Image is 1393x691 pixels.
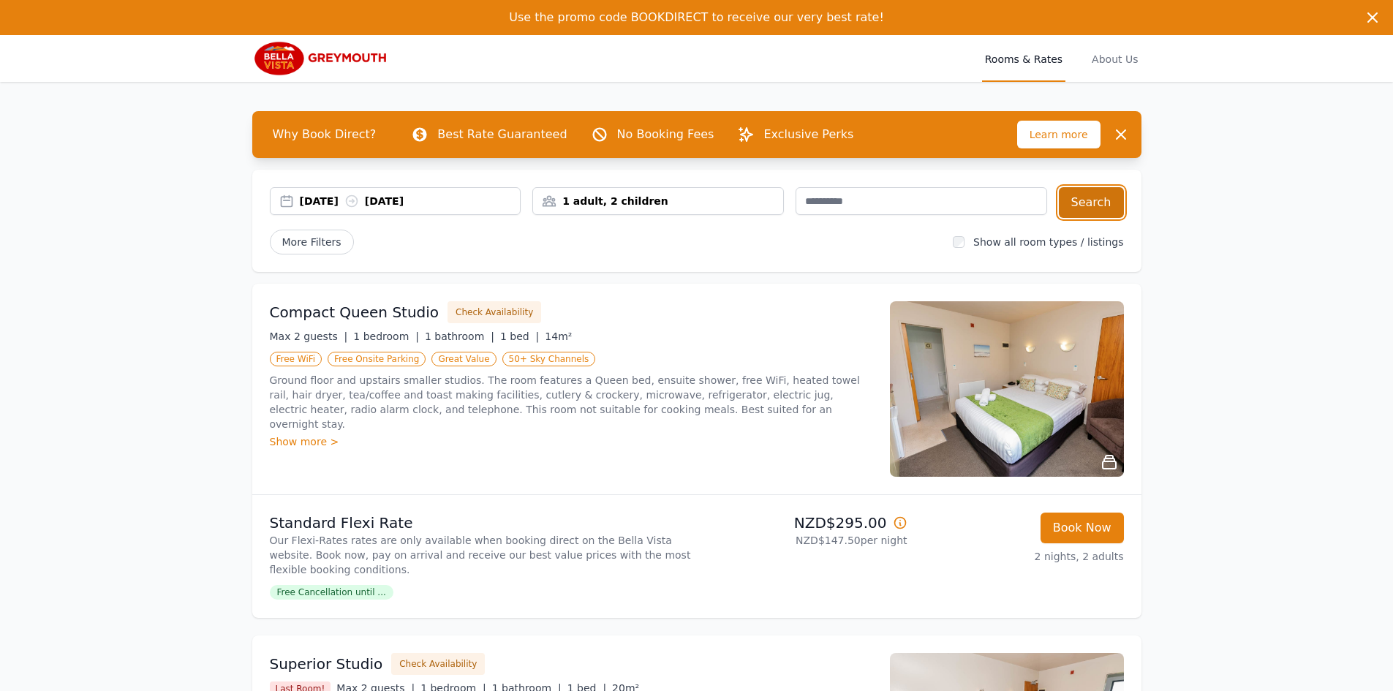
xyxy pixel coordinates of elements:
span: Great Value [431,352,496,366]
span: 1 bathroom | [425,331,494,342]
h3: Compact Queen Studio [270,302,439,322]
span: 50+ Sky Channels [502,352,596,366]
p: Best Rate Guaranteed [437,126,567,143]
span: Free WiFi [270,352,322,366]
button: Check Availability [448,301,541,323]
p: 2 nights, 2 adults [919,549,1124,564]
button: Book Now [1041,513,1124,543]
span: Free Cancellation until ... [270,585,393,600]
h3: Superior Studio [270,654,383,674]
span: 1 bed | [500,331,539,342]
div: [DATE] [DATE] [300,194,521,208]
div: Show more > [270,434,872,449]
button: Check Availability [391,653,485,675]
p: No Booking Fees [617,126,714,143]
span: Max 2 guests | [270,331,348,342]
span: 1 bedroom | [353,331,419,342]
span: Use the promo code BOOKDIRECT to receive our very best rate! [509,10,884,24]
button: Search [1059,187,1124,218]
span: Learn more [1017,121,1101,148]
label: Show all room types / listings [973,236,1123,248]
p: Our Flexi-Rates rates are only available when booking direct on the Bella Vista website. Book now... [270,533,691,577]
span: 14m² [545,331,572,342]
span: More Filters [270,230,354,254]
p: Exclusive Perks [763,126,853,143]
p: Standard Flexi Rate [270,513,691,533]
img: Bella Vista Greymouth [252,41,393,76]
p: NZD$295.00 [703,513,907,533]
span: Free Onsite Parking [328,352,426,366]
p: Ground floor and upstairs smaller studios. The room features a Queen bed, ensuite shower, free Wi... [270,373,872,431]
p: NZD$147.50 per night [703,533,907,548]
a: About Us [1089,35,1141,82]
span: Why Book Direct? [261,120,388,149]
a: Rooms & Rates [982,35,1065,82]
div: 1 adult, 2 children [533,194,783,208]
